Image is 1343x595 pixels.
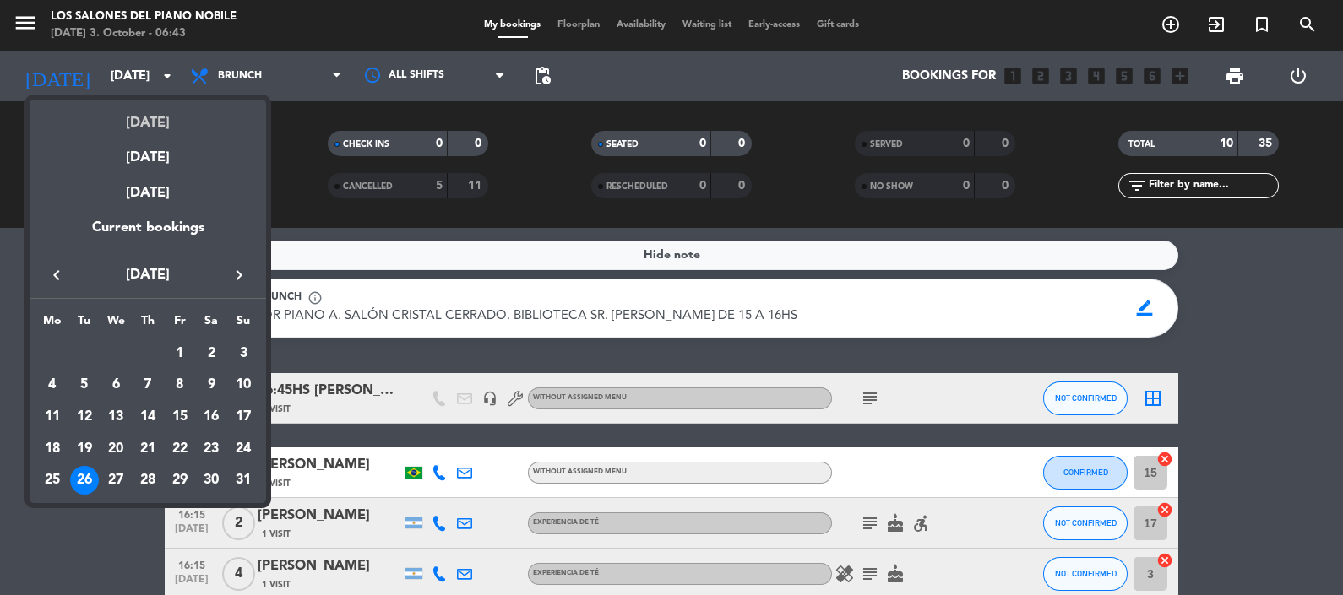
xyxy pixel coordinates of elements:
[196,311,228,338] th: Saturday
[68,369,101,401] td: August 5, 2025
[70,435,99,463] div: 19
[68,311,101,338] th: Tuesday
[229,371,258,399] div: 10
[70,466,99,495] div: 26
[196,338,228,370] td: August 2, 2025
[164,338,196,370] td: August 1, 2025
[164,369,196,401] td: August 8, 2025
[36,338,164,370] td: AUG
[196,464,228,496] td: August 30, 2025
[100,401,132,433] td: August 13, 2025
[101,403,130,431] div: 13
[46,265,67,285] i: keyboard_arrow_left
[227,369,259,401] td: August 10, 2025
[36,311,68,338] th: Monday
[41,264,72,286] button: keyboard_arrow_left
[100,433,132,465] td: August 20, 2025
[132,433,164,465] td: August 21, 2025
[133,403,162,431] div: 14
[70,403,99,431] div: 12
[70,371,99,399] div: 5
[166,371,194,399] div: 8
[36,464,68,496] td: August 25, 2025
[38,466,67,495] div: 25
[227,401,259,433] td: August 17, 2025
[30,170,266,217] div: [DATE]
[197,371,226,399] div: 9
[100,464,132,496] td: August 27, 2025
[164,401,196,433] td: August 15, 2025
[164,464,196,496] td: August 29, 2025
[227,464,259,496] td: August 31, 2025
[72,264,224,286] span: [DATE]
[68,401,101,433] td: August 12, 2025
[196,433,228,465] td: August 23, 2025
[196,401,228,433] td: August 16, 2025
[133,466,162,495] div: 28
[166,435,194,463] div: 22
[133,435,162,463] div: 21
[38,371,67,399] div: 4
[68,464,101,496] td: August 26, 2025
[100,369,132,401] td: August 6, 2025
[227,311,259,338] th: Sunday
[132,401,164,433] td: August 14, 2025
[30,217,266,252] div: Current bookings
[132,311,164,338] th: Thursday
[133,371,162,399] div: 7
[38,403,67,431] div: 11
[132,464,164,496] td: August 28, 2025
[101,371,130,399] div: 6
[166,403,194,431] div: 15
[36,369,68,401] td: August 4, 2025
[100,311,132,338] th: Wednesday
[227,433,259,465] td: August 24, 2025
[164,311,196,338] th: Friday
[229,466,258,495] div: 31
[229,435,258,463] div: 24
[36,401,68,433] td: August 11, 2025
[101,435,130,463] div: 20
[38,435,67,463] div: 18
[197,435,226,463] div: 23
[166,466,194,495] div: 29
[229,339,258,368] div: 3
[197,339,226,368] div: 2
[101,466,130,495] div: 27
[224,264,254,286] button: keyboard_arrow_right
[229,403,258,431] div: 17
[197,466,226,495] div: 30
[36,433,68,465] td: August 18, 2025
[30,134,266,169] div: [DATE]
[30,100,266,134] div: [DATE]
[164,433,196,465] td: August 22, 2025
[227,338,259,370] td: August 3, 2025
[196,369,228,401] td: August 9, 2025
[229,265,249,285] i: keyboard_arrow_right
[197,403,226,431] div: 16
[166,339,194,368] div: 1
[68,433,101,465] td: August 19, 2025
[132,369,164,401] td: August 7, 2025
